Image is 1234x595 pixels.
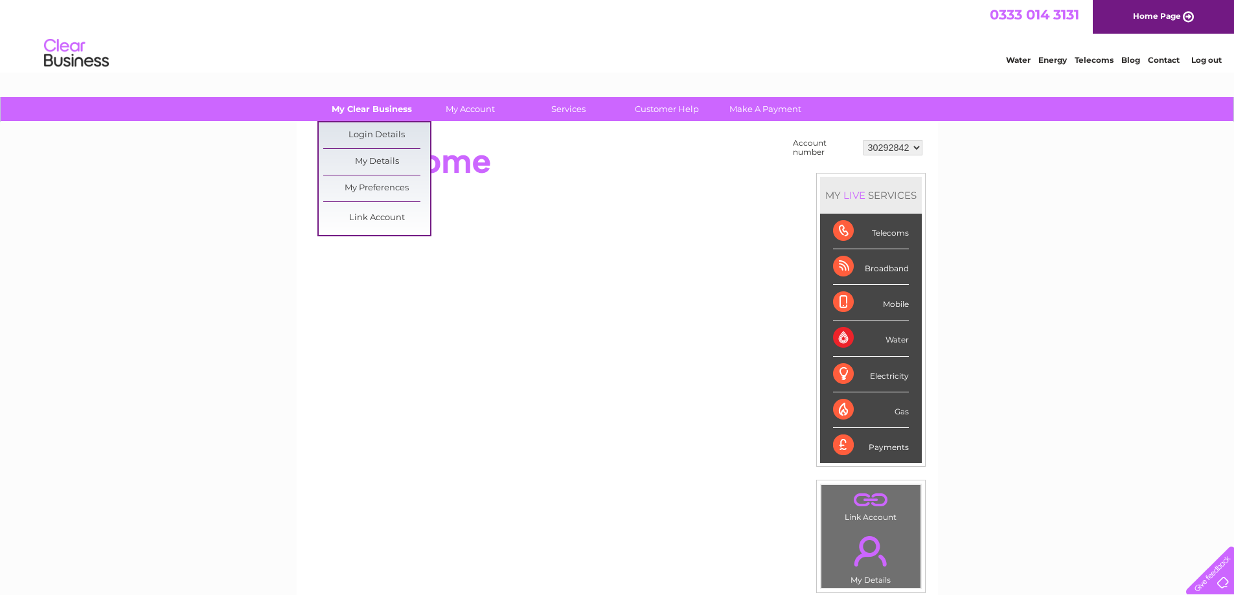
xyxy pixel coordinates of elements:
[990,6,1079,23] a: 0333 014 3131
[825,528,917,574] a: .
[833,320,909,356] div: Water
[318,97,425,121] a: My Clear Business
[833,428,909,463] div: Payments
[323,175,430,201] a: My Preferences
[1075,55,1114,65] a: Telecoms
[833,214,909,249] div: Telecoms
[323,149,430,175] a: My Details
[1038,55,1067,65] a: Energy
[613,97,720,121] a: Customer Help
[417,97,523,121] a: My Account
[833,249,909,285] div: Broadband
[821,484,921,525] td: Link Account
[833,285,909,320] div: Mobile
[820,177,922,214] div: MY SERVICES
[712,97,819,121] a: Make A Payment
[323,122,430,148] a: Login Details
[515,97,622,121] a: Services
[833,392,909,428] div: Gas
[323,205,430,231] a: Link Account
[312,7,924,63] div: Clear Business is a trading name of Verastar Limited (registered in [GEOGRAPHIC_DATA] No. 3667643...
[1121,55,1140,65] a: Blog
[821,525,921,589] td: My Details
[1191,55,1222,65] a: Log out
[841,189,868,201] div: LIVE
[825,488,917,511] a: .
[1006,55,1031,65] a: Water
[43,34,109,73] img: logo.png
[790,135,860,160] td: Account number
[833,357,909,392] div: Electricity
[1148,55,1180,65] a: Contact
